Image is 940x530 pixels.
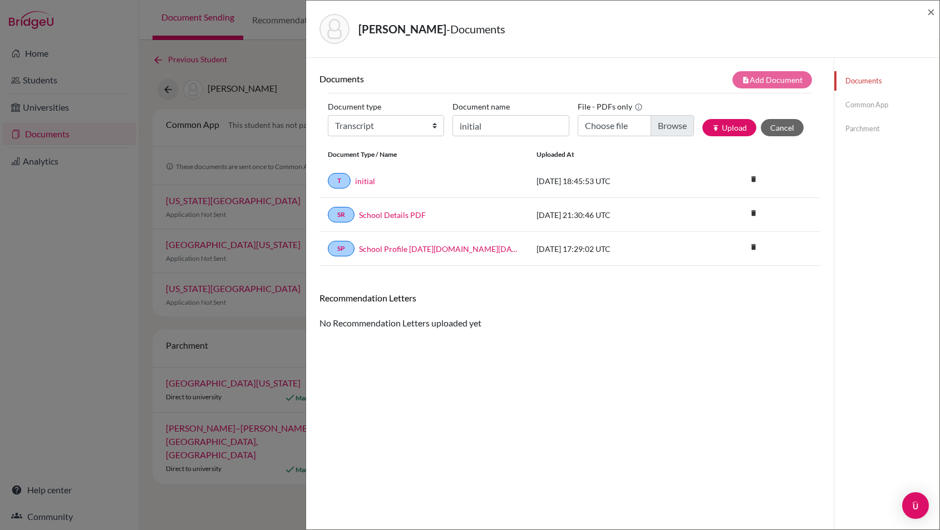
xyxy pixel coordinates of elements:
a: Parchment [834,119,939,138]
a: delete [745,240,762,255]
i: delete [745,239,762,255]
div: [DATE] 18:45:53 UTC [528,175,695,187]
h6: Recommendation Letters [319,293,820,303]
div: [DATE] 17:29:02 UTC [528,243,695,255]
h6: Documents [319,73,570,84]
label: Document type [328,98,381,115]
label: Document name [452,98,510,115]
a: Documents [834,71,939,91]
i: note_add [742,76,750,84]
i: publish [712,124,720,132]
i: delete [745,205,762,221]
a: Common App [834,95,939,115]
div: Open Intercom Messenger [902,492,929,519]
a: T [328,173,351,189]
button: note_addAdd Document [732,71,812,88]
a: School Profile [DATE][DOMAIN_NAME][DATE]_wide [359,243,520,255]
div: No Recommendation Letters uploaded yet [319,293,820,330]
button: Close [927,5,935,18]
a: initial [355,175,375,187]
a: delete [745,172,762,187]
a: SR [328,207,355,222]
a: School Details PDF [359,209,426,221]
i: delete [745,171,762,187]
span: × [927,3,935,19]
span: - Documents [446,22,505,36]
button: Cancel [761,119,804,136]
div: [DATE] 21:30:46 UTC [528,209,695,221]
button: publishUpload [702,119,756,136]
strong: [PERSON_NAME] [358,22,446,36]
div: Uploaded at [528,150,695,160]
label: File - PDFs only [578,98,643,115]
div: Document Type / Name [319,150,528,160]
a: SP [328,241,355,256]
a: delete [745,206,762,221]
